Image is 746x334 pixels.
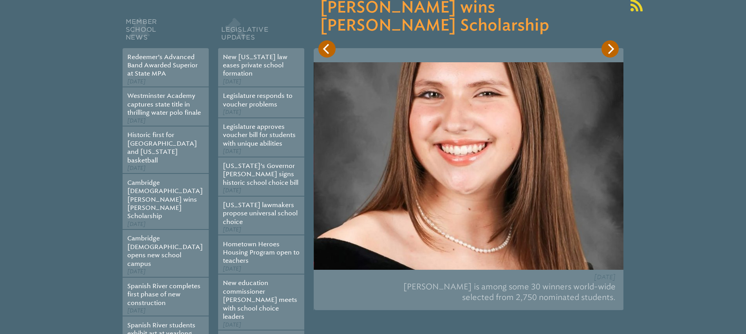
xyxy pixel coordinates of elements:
[223,187,241,194] span: [DATE]
[127,307,146,314] span: [DATE]
[223,226,241,233] span: [DATE]
[223,321,241,328] span: [DATE]
[127,268,146,275] span: [DATE]
[318,40,336,58] button: Previous
[127,235,203,267] a: Cambridge [DEMOGRAPHIC_DATA] opens new school campus
[223,78,241,85] span: [DATE]
[127,78,146,85] span: [DATE]
[223,279,297,320] a: New education commissioner [PERSON_NAME] meets with school choice leaders
[127,131,197,164] a: Historic first for [GEOGRAPHIC_DATA] and [US_STATE] basketball
[314,62,623,270] img: 488220306_684746617403275_6629957020662326320_n_791_530_85_s_c1.jpg
[127,165,146,172] span: [DATE]
[223,162,298,186] a: [US_STATE]’s Governor [PERSON_NAME] signs historic school choice bill
[223,201,298,226] a: [US_STATE] lawmakers propose universal school choice
[223,123,296,147] a: Legislature approves voucher bill for students with unique abilities
[127,92,201,116] a: Westminster Academy captures state title in thrilling water polo finale
[127,179,203,220] a: Cambridge [DEMOGRAPHIC_DATA][PERSON_NAME] wins [PERSON_NAME] Scholarship
[218,16,304,48] h2: Legislative Updates
[322,278,616,306] p: [PERSON_NAME] is among some 30 winners world-wide selected from 2,750 nominated students.
[127,53,198,78] a: Redeemer’s Advanced Band Awarded Superior at State MPA
[223,265,241,272] span: [DATE]
[223,148,241,155] span: [DATE]
[223,109,241,116] span: [DATE]
[601,40,619,58] button: Next
[223,53,287,78] a: New [US_STATE] law eases private school formation
[223,240,300,265] a: Hometown Heroes Housing Program open to teachers
[223,92,293,108] a: Legislature responds to voucher problems
[127,221,146,227] span: [DATE]
[127,282,200,307] a: Spanish River completes first phase of new construction
[594,273,616,281] span: [DATE]
[127,117,146,124] span: [DATE]
[123,16,209,48] h2: Member School News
